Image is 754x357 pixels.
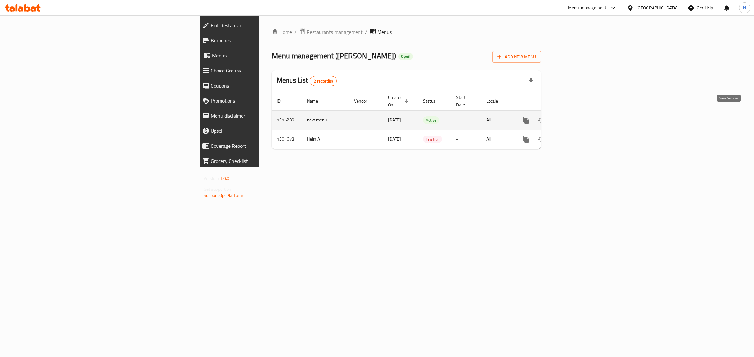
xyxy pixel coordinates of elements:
td: - [451,110,481,130]
a: Upsell [197,123,326,138]
a: Support.OpsPlatform [204,191,243,200]
span: Restaurants management [307,28,363,36]
button: more [519,113,534,128]
button: Change Status [534,113,549,128]
span: Edit Restaurant [211,22,321,29]
span: Start Date [456,93,474,109]
span: N [743,4,746,11]
span: Branches [211,37,321,44]
th: Actions [514,92,584,111]
a: Branches [197,33,326,48]
span: Add New Menu [497,53,536,61]
button: Change Status [534,132,549,147]
span: 1.0.0 [220,174,230,183]
a: Menu disclaimer [197,108,326,123]
span: Active [423,117,439,124]
span: Menu disclaimer [211,112,321,120]
div: Total records count [310,76,337,86]
span: Coupons [211,82,321,89]
span: Grocery Checklist [211,157,321,165]
a: Coupons [197,78,326,93]
td: - [451,130,481,149]
table: enhanced table [272,92,584,149]
button: Add New Menu [492,51,541,63]
nav: breadcrumb [272,28,541,36]
span: Status [423,97,444,105]
span: Upsell [211,127,321,135]
span: Inactive [423,136,442,143]
a: Coverage Report [197,138,326,153]
a: Menus [197,48,326,63]
span: [DATE] [388,135,401,143]
a: Choice Groups [197,63,326,78]
span: ID [277,97,289,105]
li: / [365,28,367,36]
span: Get support on: [204,185,232,193]
td: All [481,110,514,130]
span: Menus [377,28,392,36]
span: Vendor [354,97,375,105]
span: Coverage Report [211,142,321,150]
div: Export file [523,73,538,88]
span: Name [307,97,326,105]
div: Open [398,53,413,60]
td: All [481,130,514,149]
h2: Menus List [277,76,337,86]
span: Created On [388,93,411,109]
span: Choice Groups [211,67,321,74]
div: Menu-management [568,4,607,12]
span: 2 record(s) [310,78,337,84]
div: [GEOGRAPHIC_DATA] [636,4,678,11]
span: Menu management ( [PERSON_NAME] ) [272,49,396,63]
span: Menus [212,52,321,59]
a: Restaurants management [299,28,363,36]
span: Version: [204,174,219,183]
a: Grocery Checklist [197,153,326,168]
a: Promotions [197,93,326,108]
span: Promotions [211,97,321,104]
span: Open [398,54,413,59]
button: more [519,132,534,147]
span: [DATE] [388,116,401,124]
span: Locale [486,97,506,105]
a: Edit Restaurant [197,18,326,33]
